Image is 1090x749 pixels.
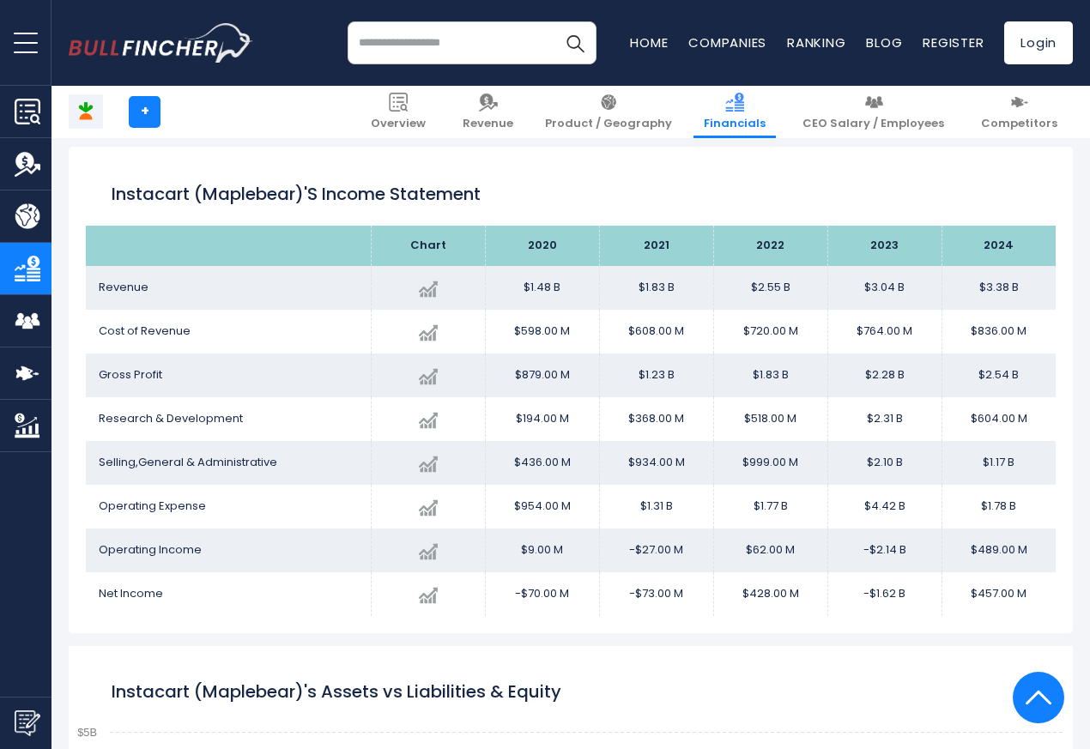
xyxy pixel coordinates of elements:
td: $598.00 M [485,310,599,353]
td: $518.00 M [713,397,827,441]
a: Revenue [452,86,524,138]
td: -$73.00 M [599,572,713,616]
td: $1.83 B [713,353,827,397]
td: $954.00 M [485,485,599,529]
td: -$70.00 M [485,572,599,616]
td: $999.00 M [713,441,827,485]
button: Search [554,21,596,64]
td: $436.00 M [485,441,599,485]
td: $2.54 B [942,353,1056,397]
a: Go to homepage [69,23,253,63]
a: + [129,96,160,128]
th: 2021 [599,226,713,266]
a: Competitors [971,86,1068,138]
a: Product / Geography [535,86,682,138]
td: $4.42 B [827,485,942,529]
th: 2024 [942,226,1056,266]
span: Competitors [981,117,1057,131]
td: $2.55 B [713,266,827,310]
span: Product / Geography [545,117,672,131]
td: $3.38 B [942,266,1056,310]
a: Ranking [787,33,845,51]
a: Companies [688,33,766,51]
h1: Instacart (Maplebear)'s Income Statement [112,181,1030,207]
span: Operating Income [99,541,202,558]
img: CART logo [70,95,102,128]
td: $764.00 M [827,310,942,353]
td: $3.04 B [827,266,942,310]
th: 2022 [713,226,827,266]
td: $1.83 B [599,266,713,310]
a: Overview [360,86,436,138]
span: Gross Profit [99,366,162,383]
td: $1.77 B [713,485,827,529]
td: $879.00 M [485,353,599,397]
td: $934.00 M [599,441,713,485]
td: $194.00 M [485,397,599,441]
td: -$1.62 B [827,572,942,616]
a: Blog [866,33,902,51]
td: $608.00 M [599,310,713,353]
span: Net Income [99,585,163,601]
a: CEO Salary / Employees [792,86,954,138]
span: Financials [704,117,766,131]
span: Operating Expense [99,498,206,514]
span: Cost of Revenue [99,323,191,339]
span: Overview [371,117,426,131]
td: -$27.00 M [599,529,713,572]
td: $2.28 B [827,353,942,397]
img: bullfincher logo [69,23,253,63]
td: $1.17 B [942,441,1056,485]
td: $2.31 B [827,397,942,441]
a: Login [1004,21,1073,64]
th: 2020 [485,226,599,266]
tspan: Instacart (Maplebear)'s Assets vs Liabilities & Equity [112,680,561,704]
span: Revenue [99,279,148,295]
td: $720.00 M [713,310,827,353]
th: 2023 [827,226,942,266]
td: $2.10 B [827,441,942,485]
span: Selling,General & Administrative [99,454,277,470]
span: Revenue [463,117,513,131]
td: $1.23 B [599,353,713,397]
span: CEO Salary / Employees [802,117,944,131]
span: Research & Development [99,410,243,426]
td: $457.00 M [942,572,1056,616]
td: -$2.14 B [827,529,942,572]
a: Home [630,33,668,51]
td: $489.00 M [942,529,1056,572]
td: $836.00 M [942,310,1056,353]
td: $62.00 M [713,529,827,572]
text: $5B [77,726,97,739]
td: $9.00 M [485,529,599,572]
td: $428.00 M [713,572,827,616]
th: Chart [371,226,485,266]
td: $604.00 M [942,397,1056,441]
td: $1.78 B [942,485,1056,529]
a: Financials [693,86,776,138]
td: $368.00 M [599,397,713,441]
a: Register [923,33,984,51]
td: $1.48 B [485,266,599,310]
td: $1.31 B [599,485,713,529]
